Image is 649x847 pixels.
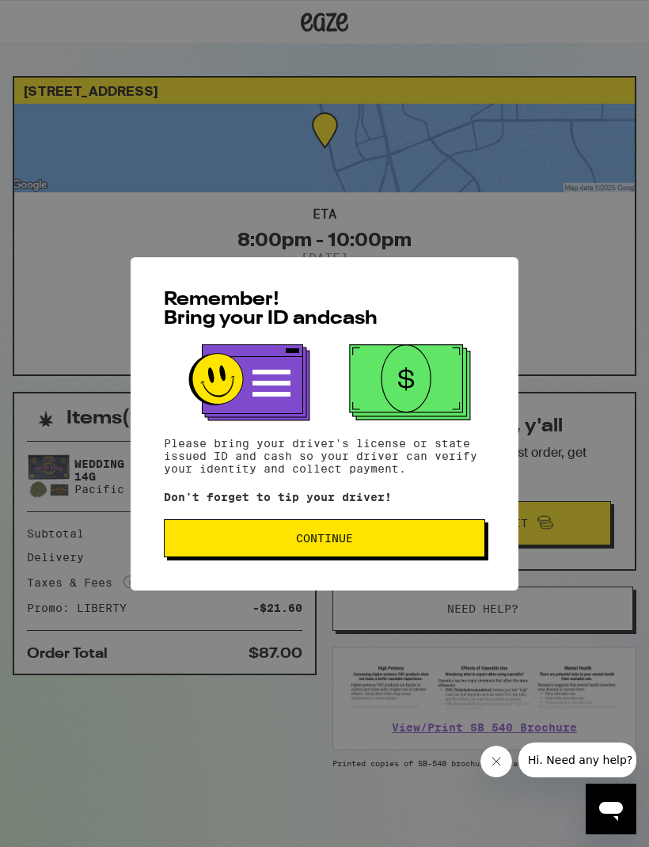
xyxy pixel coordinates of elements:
[164,491,485,503] p: Don't forget to tip your driver!
[164,437,485,475] p: Please bring your driver's license or state issued ID and cash so your driver can verify your ide...
[164,519,485,557] button: Continue
[518,743,636,777] iframe: Message from company
[480,746,512,777] iframe: Close message
[164,291,378,329] span: Remember! Bring your ID and cash
[296,533,353,544] span: Continue
[586,784,636,834] iframe: Button to launch messaging window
